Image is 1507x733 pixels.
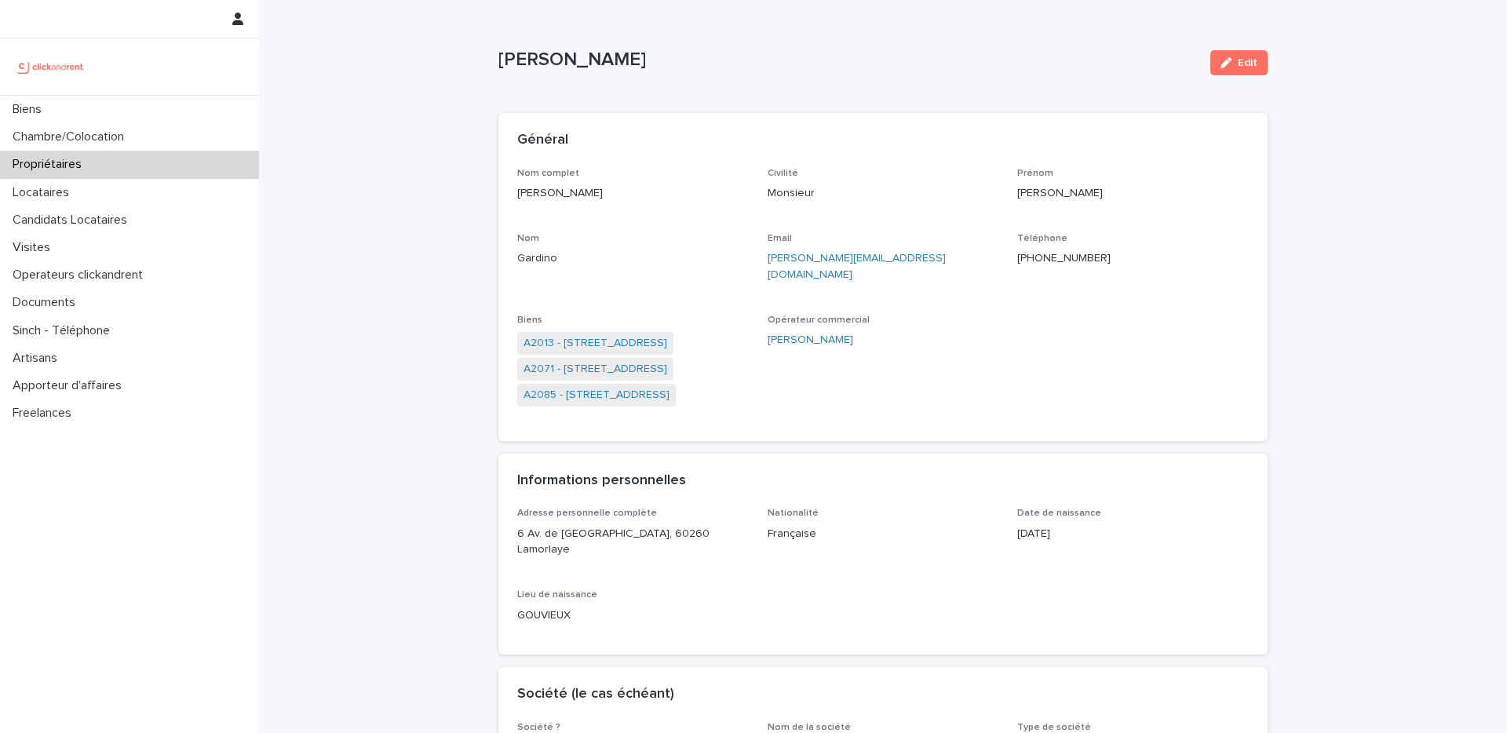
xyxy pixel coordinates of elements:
p: [DATE] [1017,526,1249,542]
span: Email [768,234,792,243]
span: Date de naissance [1017,509,1101,518]
a: [PERSON_NAME][EMAIL_ADDRESS][DOMAIN_NAME] [768,253,946,280]
p: Gardino [517,250,749,267]
p: Chambre/Colocation [6,129,137,144]
span: Nationalité [768,509,819,518]
p: [PERSON_NAME] [517,185,749,202]
p: Biens [6,102,54,117]
p: Locataires [6,185,82,200]
span: Edit [1238,57,1257,68]
p: [PHONE_NUMBER] [1017,250,1249,267]
h2: Général [517,132,568,149]
button: Edit [1210,50,1268,75]
span: Nom [517,234,539,243]
a: [PERSON_NAME] [768,332,853,348]
p: Monsieur [768,185,999,202]
a: A2071 - [STREET_ADDRESS] [524,361,667,377]
h2: Informations personnelles [517,472,686,490]
span: Nom de la société [768,723,851,732]
span: Société ? [517,723,560,732]
p: Operateurs clickandrent [6,268,155,283]
img: UCB0brd3T0yccxBKYDjQ [13,51,89,82]
p: Propriétaires [6,157,94,172]
a: A2013 - [STREET_ADDRESS] [524,335,667,352]
span: Lieu de naissance [517,590,597,600]
span: Nom complet [517,169,579,178]
p: Documents [6,295,88,310]
p: Freelances [6,406,84,421]
p: Sinch - Téléphone [6,323,122,338]
span: Adresse personnelle complète [517,509,657,518]
p: Candidats Locataires [6,213,140,228]
p: [PERSON_NAME] [1017,185,1249,202]
p: 6 Av. de [GEOGRAPHIC_DATA], 60260 Lamorlaye [517,526,749,559]
span: Prénom [1017,169,1053,178]
span: Téléphone [1017,234,1067,243]
p: Apporteur d'affaires [6,378,134,393]
p: GOUVIEUX [517,607,749,624]
p: Visites [6,240,63,255]
p: Artisans [6,351,70,366]
span: Opérateur commercial [768,315,870,325]
p: Française [768,526,999,542]
a: A2085 - [STREET_ADDRESS] [524,387,670,403]
h2: Société (le cas échéant) [517,686,674,703]
p: [PERSON_NAME] [498,49,1198,71]
span: Biens [517,315,542,325]
span: Civilité [768,169,798,178]
span: Type de société [1017,723,1091,732]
